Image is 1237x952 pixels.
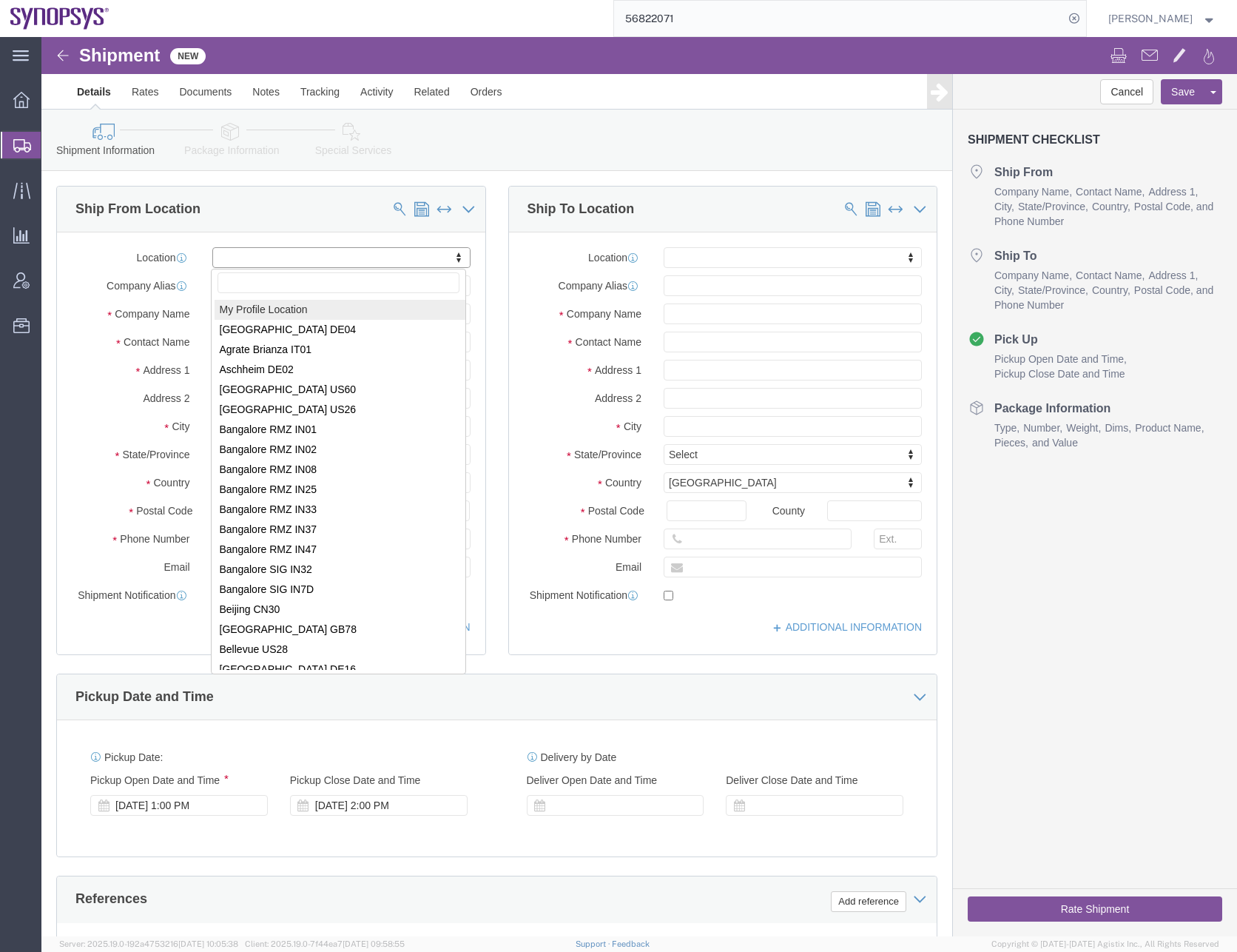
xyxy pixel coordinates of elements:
span: Client: 2025.19.0-7f44ea7 [245,939,405,948]
a: Feedback [612,939,650,948]
span: [DATE] 10:05:38 [178,939,238,948]
button: [PERSON_NAME] [1108,10,1217,27]
input: Search for shipment number, reference number [614,1,1064,36]
iframe: FS Legacy Container [41,37,1237,936]
span: Server: 2025.19.0-192a4753216 [59,939,238,948]
img: logo [10,7,109,30]
span: [DATE] 09:58:55 [343,939,405,948]
span: Rafael Chacon [1108,10,1193,27]
span: Copyright © [DATE]-[DATE] Agistix Inc., All Rights Reserved [991,938,1219,951]
a: Support [576,939,613,948]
